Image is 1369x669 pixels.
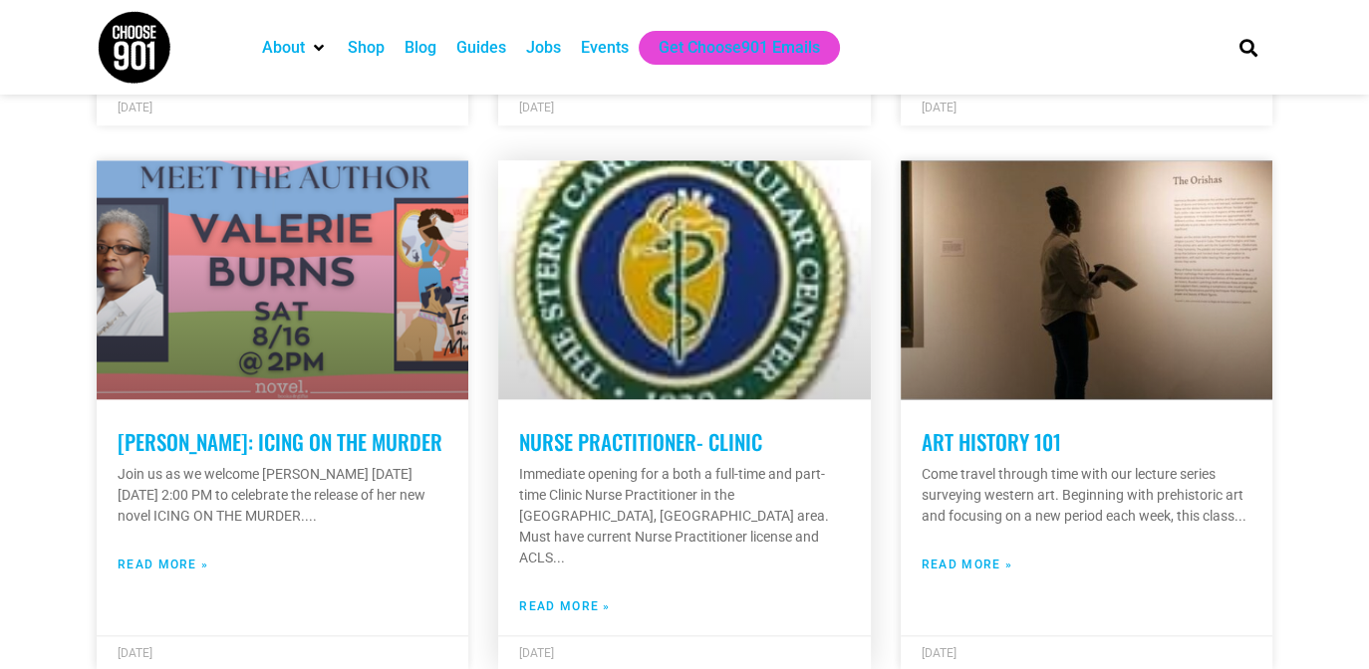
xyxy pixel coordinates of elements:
a: Get Choose901 Emails [659,36,820,60]
span: [DATE] [922,101,957,114]
p: Immediate opening for a both a full-time and part-time Clinic Nurse Practitioner in the [GEOGRAPH... [519,464,849,568]
a: Guides [456,36,506,60]
a: Blog [405,36,436,60]
div: About [252,31,338,65]
a: [PERSON_NAME]: ICING ON THE MURDER [118,426,442,457]
div: Search [1232,31,1264,64]
a: Shop [348,36,385,60]
a: Nurse Practitioner- Clinic [519,426,762,457]
p: Come travel through time with our lecture series surveying western art. Beginning with prehistori... [922,464,1251,527]
a: About [262,36,305,60]
a: Promotional banner for a "Meet the Author" event with mystery writer Valerie Burns, featuring her... [97,160,468,399]
a: Read more about Nurse Practitioner- Clinic [519,597,610,615]
a: Circular logo for The Stern Cardiovascular Center Clinic, featuring a heart and caduceus symbol i... [498,160,870,399]
span: [DATE] [922,646,957,660]
a: Read more about Art History 101 [922,556,1012,573]
a: Art History 101 [922,426,1061,457]
p: Join us as we welcome [PERSON_NAME] [DATE][DATE] 2:00 PM to celebrate the release of her new nove... [118,464,447,527]
a: A person stands in front of an exhibit text titled "The Orishas," reading the information in a ga... [901,160,1272,399]
a: Events [581,36,629,60]
a: Jobs [526,36,561,60]
span: [DATE] [519,101,554,114]
a: Read more about VALERIE BURNS: ICING ON THE MURDER [118,556,208,573]
span: [DATE] [118,646,152,660]
span: [DATE] [118,101,152,114]
nav: Main nav [252,31,1205,65]
span: [DATE] [519,646,554,660]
